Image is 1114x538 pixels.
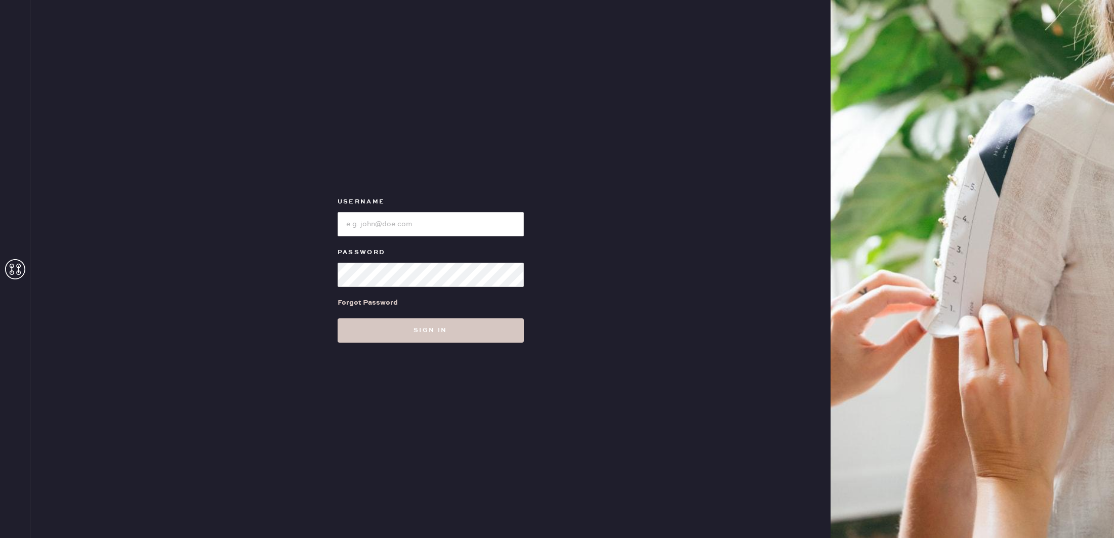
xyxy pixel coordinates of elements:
[338,287,398,318] a: Forgot Password
[338,297,398,308] div: Forgot Password
[338,212,524,236] input: e.g. john@doe.com
[338,196,524,208] label: Username
[338,318,524,343] button: Sign in
[338,246,524,259] label: Password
